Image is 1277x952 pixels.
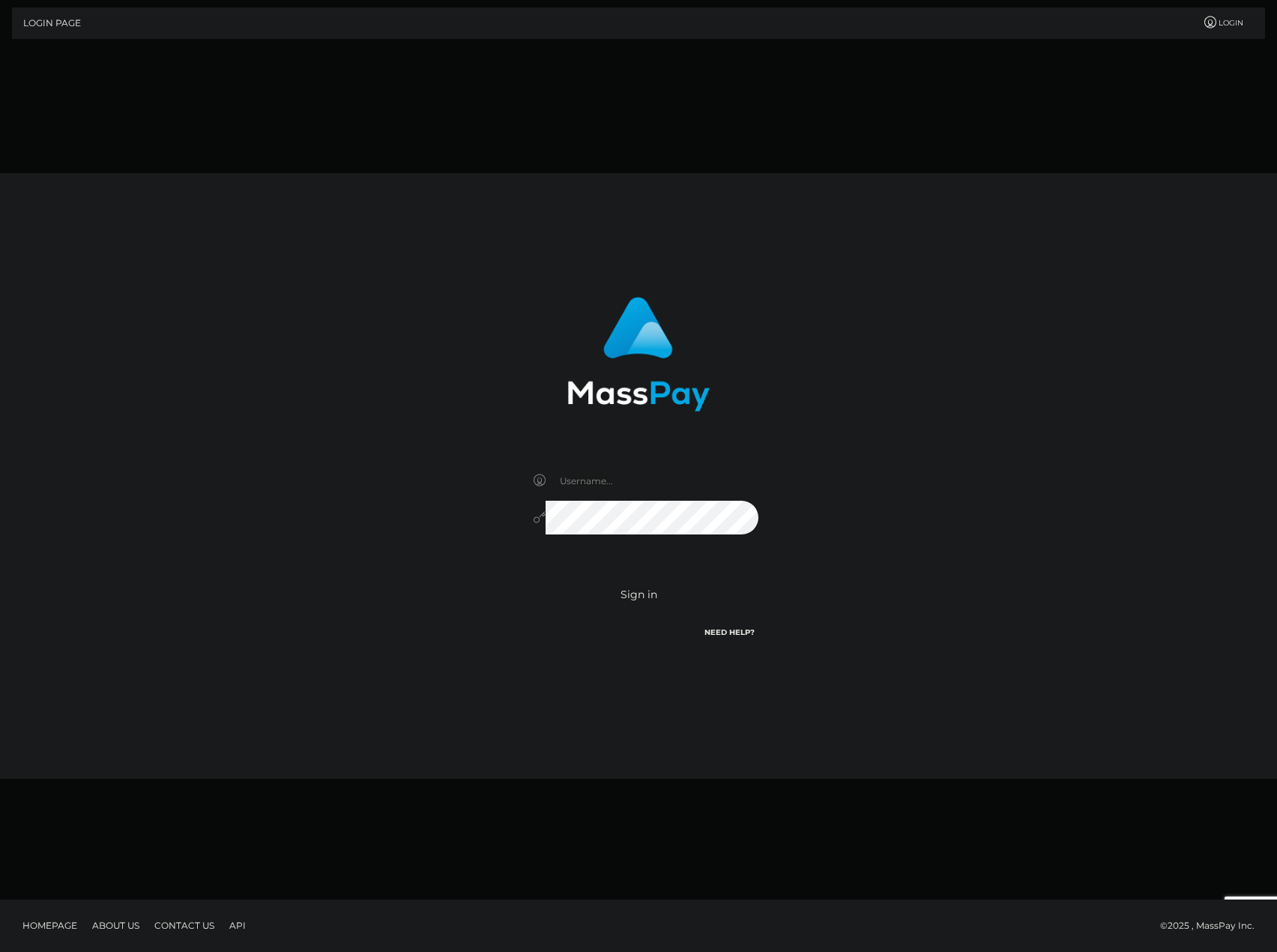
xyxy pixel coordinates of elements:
a: Login Page [23,7,81,39]
a: Login [1195,7,1252,39]
img: MassPay Login [567,297,710,412]
a: API [223,914,252,937]
button: Sign in [522,576,755,613]
a: Need Help? [704,627,755,637]
a: Contact Us [148,914,220,937]
a: Homepage [16,914,83,937]
div: © 2025 , MassPay Inc. [1160,918,1266,934]
a: About Us [86,914,145,937]
input: Username... [546,464,758,498]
